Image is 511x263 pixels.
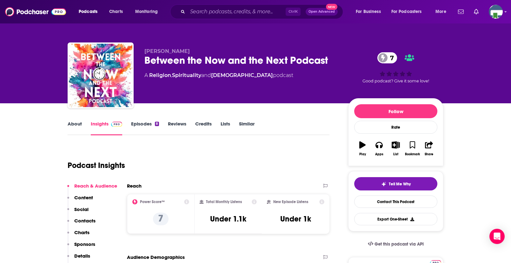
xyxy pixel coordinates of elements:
[74,229,90,235] p: Charts
[359,152,366,156] div: Play
[210,214,246,224] h3: Under 1.1k
[67,229,90,241] button: Charts
[384,52,397,63] span: 7
[67,183,117,195] button: Reach & Audience
[273,200,308,204] h2: New Episode Listens
[172,72,201,78] a: Spirituality
[471,6,481,17] a: Show notifications dropdown
[354,177,437,190] button: tell me why sparkleTell Me Why
[68,121,82,135] a: About
[69,44,132,107] img: Between the Now and the Next Podcast
[74,206,89,212] p: Social
[377,52,397,63] a: 7
[356,7,381,16] span: For Business
[91,121,122,135] a: InsightsPodchaser Pro
[280,214,311,224] h3: Under 1k
[286,8,301,16] span: Ctrl K
[135,7,158,16] span: Monitoring
[67,206,89,218] button: Social
[381,182,386,187] img: tell me why sparkle
[354,213,437,225] button: Export One-Sheet
[354,121,437,134] div: Rate
[149,72,171,78] a: Religion
[144,72,293,79] div: A podcast
[131,121,159,135] a: Episodes8
[127,254,185,260] h2: Audience Demographics
[67,195,93,206] button: Content
[206,200,242,204] h2: Total Monthly Listens
[5,6,66,18] img: Podchaser - Follow, Share and Rate Podcasts
[489,5,503,19] button: Show profile menu
[239,121,255,135] a: Similar
[195,121,212,135] a: Credits
[387,7,431,17] button: open menu
[421,137,437,160] button: Share
[153,213,169,225] p: 7
[326,4,337,10] span: New
[362,79,429,83] span: Good podcast? Give it some love!
[363,236,429,252] a: Get this podcast via API
[354,104,437,118] button: Follow
[74,195,93,201] p: Content
[489,5,503,19] img: User Profile
[140,200,165,204] h2: Power Score™
[176,4,349,19] div: Search podcasts, credits, & more...
[201,72,211,78] span: and
[489,229,505,244] div: Open Intercom Messenger
[375,152,383,156] div: Apps
[188,7,286,17] input: Search podcasts, credits, & more...
[306,8,338,16] button: Open AdvancedNew
[435,7,446,16] span: More
[431,7,454,17] button: open menu
[354,137,371,160] button: Play
[74,218,96,224] p: Contacts
[168,121,186,135] a: Reviews
[144,48,190,54] span: [PERSON_NAME]
[74,7,106,17] button: open menu
[351,7,389,17] button: open menu
[405,152,420,156] div: Bookmark
[67,241,95,253] button: Sponsors
[68,161,125,170] h1: Podcast Insights
[309,10,335,13] span: Open Advanced
[404,137,421,160] button: Bookmark
[127,183,142,189] h2: Reach
[131,7,166,17] button: open menu
[455,6,466,17] a: Show notifications dropdown
[221,121,230,135] a: Lists
[111,122,122,127] img: Podchaser Pro
[391,7,422,16] span: For Podcasters
[388,137,404,160] button: List
[171,72,172,78] span: ,
[371,137,387,160] button: Apps
[74,241,95,247] p: Sponsors
[79,7,97,16] span: Podcasts
[211,72,273,78] a: [DEMOGRAPHIC_DATA]
[74,183,117,189] p: Reach & Audience
[389,182,411,187] span: Tell Me Why
[489,5,503,19] span: Logged in as KCMedia
[105,7,127,17] a: Charts
[74,253,90,259] p: Details
[67,218,96,229] button: Contacts
[348,48,443,87] div: 7Good podcast? Give it some love!
[155,122,159,126] div: 8
[109,7,123,16] span: Charts
[425,152,433,156] div: Share
[393,152,398,156] div: List
[375,241,424,247] span: Get this podcast via API
[354,196,437,208] a: Contact This Podcast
